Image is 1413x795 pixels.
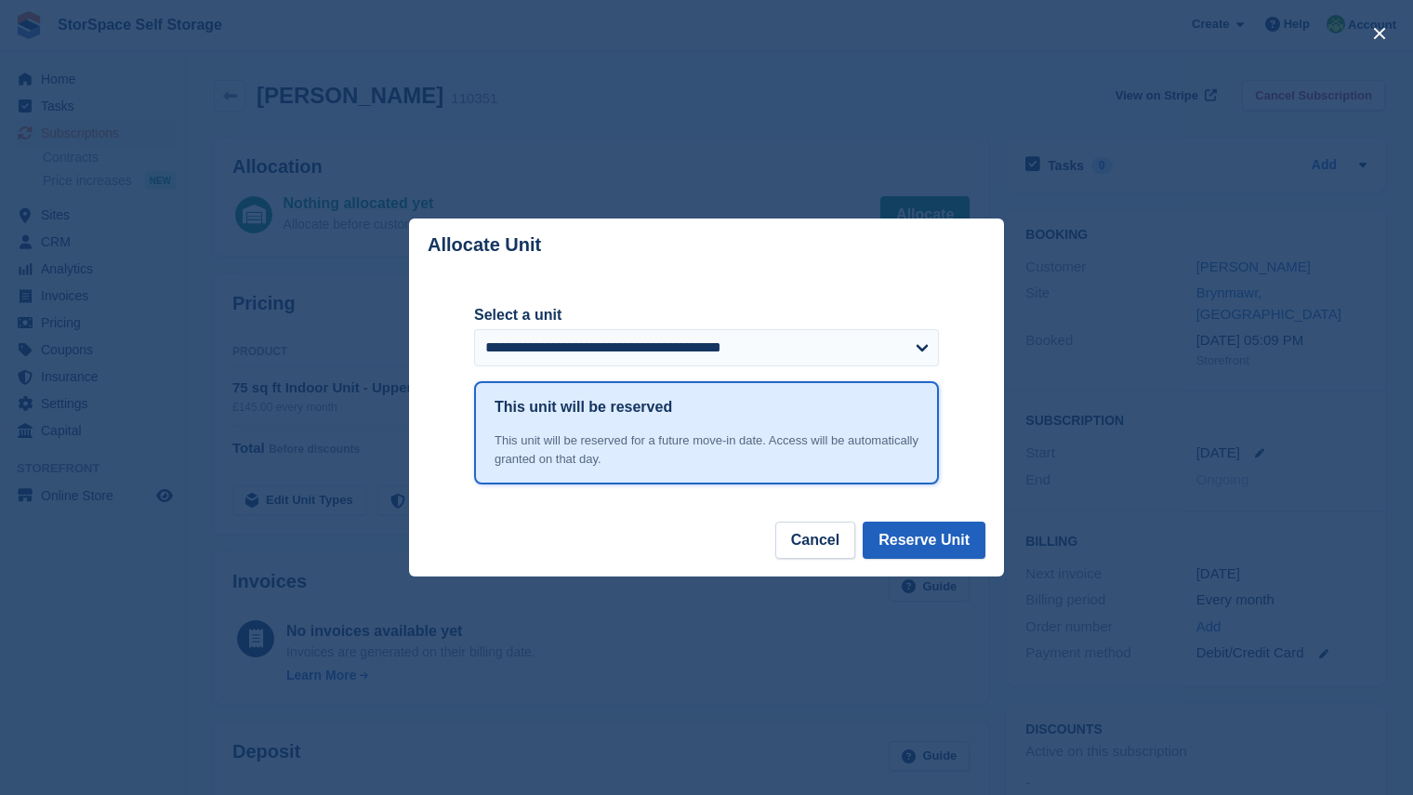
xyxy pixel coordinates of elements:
[474,304,939,326] label: Select a unit
[775,522,855,559] button: Cancel
[1365,19,1394,48] button: close
[428,234,541,256] p: Allocate Unit
[495,431,918,468] div: This unit will be reserved for a future move-in date. Access will be automatically granted on tha...
[495,396,672,418] h1: This unit will be reserved
[863,522,985,559] button: Reserve Unit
